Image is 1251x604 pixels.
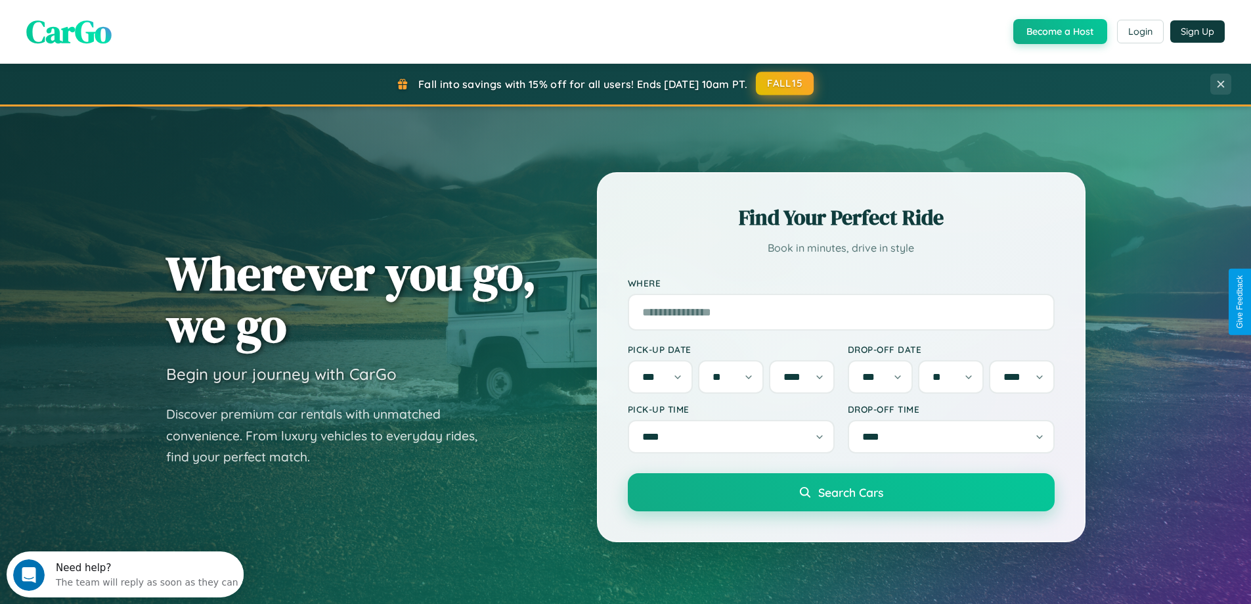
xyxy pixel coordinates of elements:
[418,78,747,91] span: Fall into savings with 15% off for all users! Ends [DATE] 10am PT.
[166,404,494,468] p: Discover premium car rentals with unmatched convenience. From luxury vehicles to everyday rides, ...
[26,10,112,53] span: CarGo
[756,72,814,95] button: FALL15
[5,5,244,41] div: Open Intercom Messenger
[166,247,537,351] h1: Wherever you go, we go
[628,404,835,415] label: Pick-up Time
[166,364,397,384] h3: Begin your journey with CarGo
[13,559,45,591] iframe: Intercom live chat
[1117,20,1164,43] button: Login
[49,22,232,35] div: The team will reply as soon as they can
[848,344,1055,355] label: Drop-off Date
[1013,19,1107,44] button: Become a Host
[1170,20,1225,43] button: Sign Up
[628,239,1055,258] p: Book in minutes, drive in style
[7,551,244,597] iframe: Intercom live chat discovery launcher
[628,344,835,355] label: Pick-up Date
[818,485,883,499] span: Search Cars
[1235,275,1244,329] div: Give Feedback
[628,473,1055,511] button: Search Cars
[628,277,1055,289] label: Where
[848,404,1055,415] label: Drop-off Time
[628,203,1055,232] h2: Find Your Perfect Ride
[49,11,232,22] div: Need help?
